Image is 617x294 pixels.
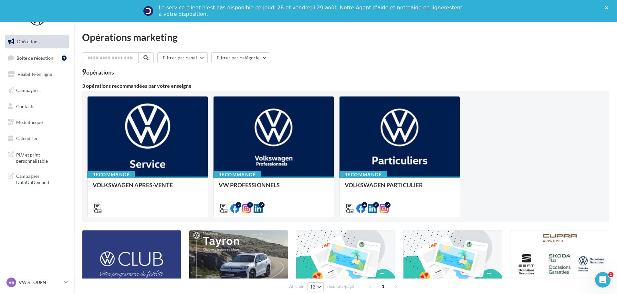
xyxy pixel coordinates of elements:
span: VOLKSWAGEN APRES-VENTE [93,181,173,188]
a: Boîte de réception1 [4,51,70,65]
span: 1 [608,272,613,277]
a: Calendrier [4,132,70,145]
a: Médiathèque [4,116,70,129]
a: Visibilité en ligne [4,67,70,81]
div: Fermer [605,6,611,10]
div: Le service client n'est pas disponible ce jeudi 28 et vendredi 29 août. Notre Agent d'aide et not... [159,5,464,17]
div: 1 [62,56,67,61]
div: Recommandé [213,171,261,178]
span: Opérations [17,39,39,44]
a: Campagnes [4,84,70,97]
span: Calendrier [16,136,38,141]
p: VW ST OUEN [19,279,62,286]
span: Campagnes DataOnDemand [16,172,67,186]
span: PLV et print personnalisable [16,150,67,164]
span: VS [8,279,14,286]
a: VS VW ST OUEN [5,276,69,289]
span: Boîte de réception [16,55,53,60]
span: Contacts [16,103,34,109]
span: Médiathèque [16,119,43,125]
div: 3 opérations recommandées par votre enseigne [82,83,609,88]
button: Filtrer par canal [157,52,208,63]
img: Profile image for Service-Client [143,6,153,16]
span: Afficher [289,283,304,289]
div: Recommandé [339,171,387,178]
a: Contacts [4,100,70,113]
button: 12 [307,282,324,291]
div: 2 [235,202,241,208]
span: Visibilité en ligne [17,71,52,77]
div: opérations [86,69,114,75]
div: 4 [361,202,367,208]
span: VW PROFESSIONNELS [219,181,280,188]
div: 9 [82,68,114,76]
span: VOLKSWAGEN PARTICULIER [345,181,423,188]
span: 12 [310,284,316,289]
a: Campagnes DataOnDemand [4,169,70,188]
a: aide en ligne [411,5,444,11]
a: PLV et print personnalisable [4,148,70,167]
div: 3 [373,202,379,208]
div: 2 [385,202,391,208]
div: Opérations marketing [82,32,609,42]
button: Filtrer par catégorie [211,52,270,63]
span: Campagnes [16,87,39,93]
iframe: Intercom live chat [595,272,611,288]
div: Recommandé [87,171,135,178]
a: Opérations [4,35,70,48]
span: résultats/page [327,283,354,289]
span: 1 [378,281,388,291]
div: 2 [259,202,265,208]
div: 2 [247,202,253,208]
